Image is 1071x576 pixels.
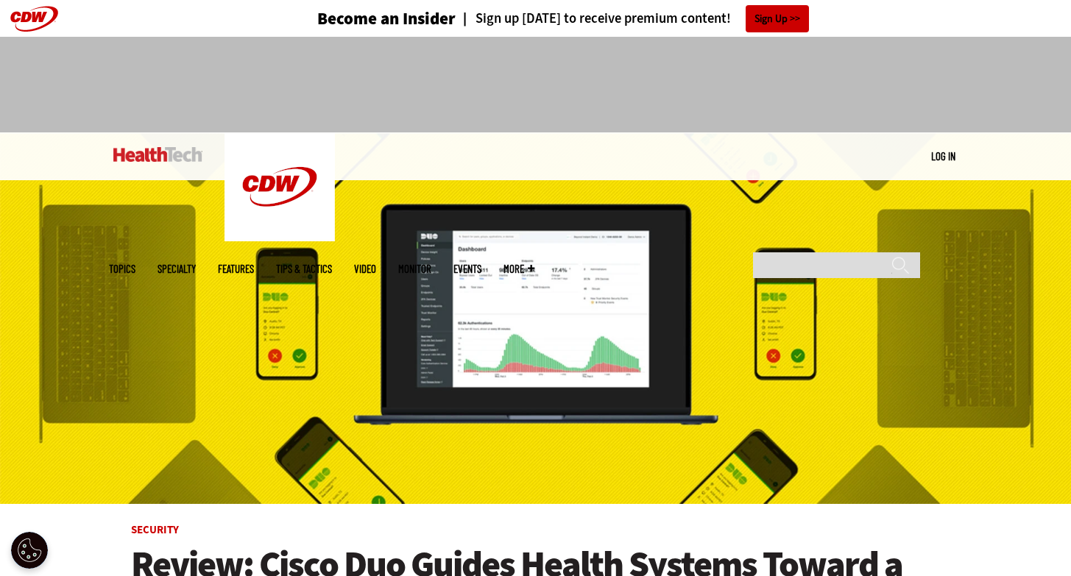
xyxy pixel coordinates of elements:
img: Home [225,132,335,241]
div: Cookie Settings [11,532,48,569]
a: Events [453,263,481,274]
a: Video [354,263,376,274]
a: MonITor [398,263,431,274]
button: Open Preferences [11,532,48,569]
h3: Become an Insider [317,10,456,27]
a: Become an Insider [262,10,456,27]
a: Security [131,522,179,537]
a: Sign up [DATE] to receive premium content! [456,12,731,26]
img: Home [113,147,202,162]
a: Features [218,263,254,274]
div: User menu [931,149,955,164]
a: Sign Up [746,5,809,32]
a: CDW [225,230,335,245]
a: Log in [931,149,955,163]
span: Specialty [158,263,196,274]
span: More [503,263,534,274]
a: Tips & Tactics [276,263,332,274]
span: Topics [109,263,135,274]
